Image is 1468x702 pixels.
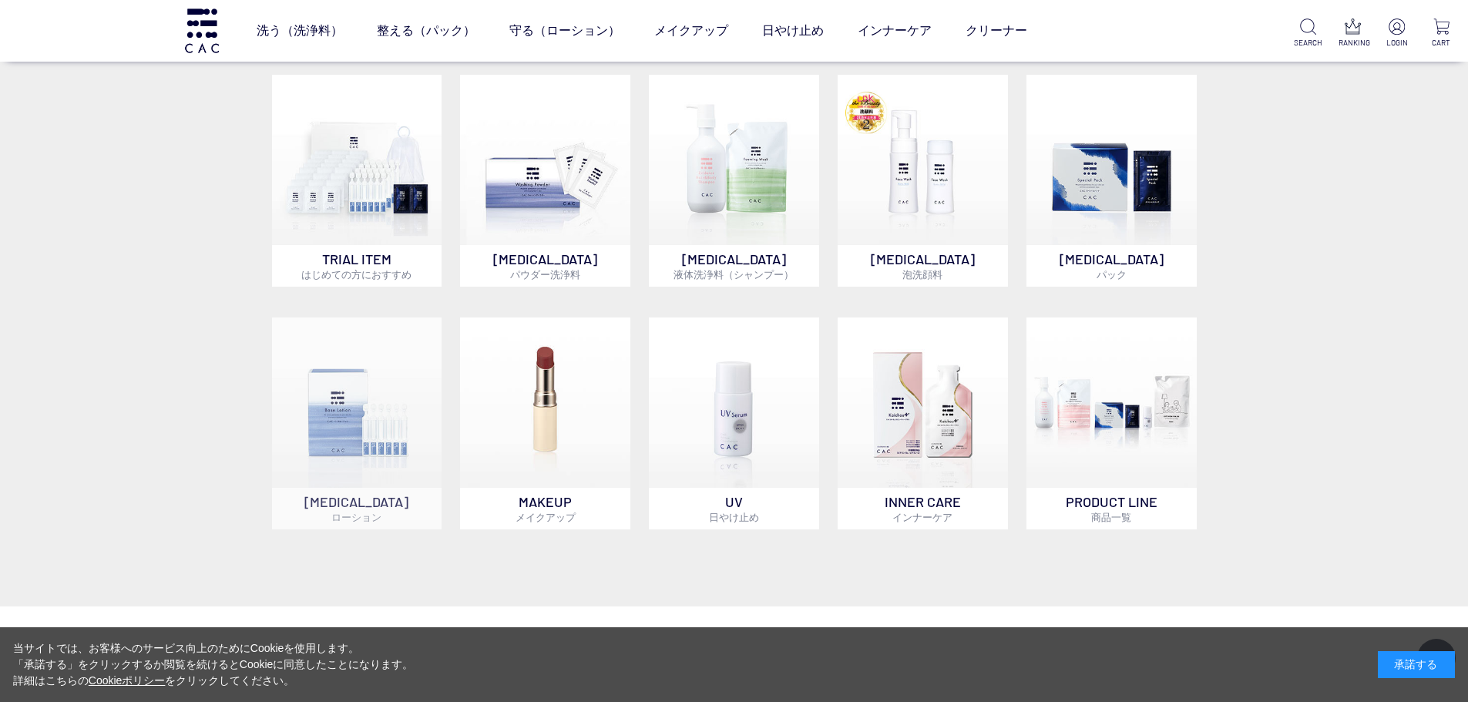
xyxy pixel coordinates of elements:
[1427,18,1456,49] a: CART
[649,317,819,529] a: UV日やけ止め
[649,245,819,287] p: [MEDICAL_DATA]
[838,488,1008,529] p: INNER CARE
[1382,18,1411,49] a: LOGIN
[516,511,576,523] span: メイクアップ
[838,317,1008,488] img: インナーケア
[460,317,630,529] a: MAKEUPメイクアップ
[272,75,442,287] a: トライアルセット TRIAL ITEMはじめての方におすすめ
[1294,37,1322,49] p: SEARCH
[301,268,412,280] span: はじめての方におすすめ
[89,674,166,687] a: Cookieポリシー
[1097,268,1127,280] span: パック
[1091,511,1131,523] span: 商品一覧
[1378,651,1455,678] div: 承諾する
[1339,18,1367,49] a: RANKING
[709,511,759,523] span: 日やけ止め
[1026,75,1197,287] a: [MEDICAL_DATA]パック
[331,511,381,523] span: ローション
[1382,37,1411,49] p: LOGIN
[838,75,1008,245] img: 泡洗顔料
[377,9,475,52] a: 整える（パック）
[966,9,1027,52] a: クリーナー
[183,8,221,52] img: logo
[902,268,942,280] span: 泡洗顔料
[1026,488,1197,529] p: PRODUCT LINE
[1026,245,1197,287] p: [MEDICAL_DATA]
[1427,37,1456,49] p: CART
[838,75,1008,287] a: 泡洗顔料 [MEDICAL_DATA]泡洗顔料
[510,268,580,280] span: パウダー洗浄料
[509,9,620,52] a: 守る（ローション）
[838,317,1008,529] a: インナーケア INNER CAREインナーケア
[1294,18,1322,49] a: SEARCH
[13,640,414,689] div: 当サイトでは、お客様へのサービス向上のためにCookieを使用します。 「承諾する」をクリックするか閲覧を続けるとCookieに同意したことになります。 詳細はこちらの をクリックしてください。
[460,245,630,287] p: [MEDICAL_DATA]
[460,488,630,529] p: MAKEUP
[257,9,343,52] a: 洗う（洗浄料）
[272,245,442,287] p: TRIAL ITEM
[654,9,728,52] a: メイクアップ
[1339,37,1367,49] p: RANKING
[649,75,819,287] a: [MEDICAL_DATA]液体洗浄料（シャンプー）
[674,268,794,280] span: 液体洗浄料（シャンプー）
[858,9,932,52] a: インナーケア
[272,75,442,245] img: トライアルセット
[649,488,819,529] p: UV
[272,317,442,529] a: [MEDICAL_DATA]ローション
[460,75,630,287] a: [MEDICAL_DATA]パウダー洗浄料
[762,9,824,52] a: 日やけ止め
[838,245,1008,287] p: [MEDICAL_DATA]
[272,488,442,529] p: [MEDICAL_DATA]
[892,511,952,523] span: インナーケア
[1026,317,1197,529] a: PRODUCT LINE商品一覧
